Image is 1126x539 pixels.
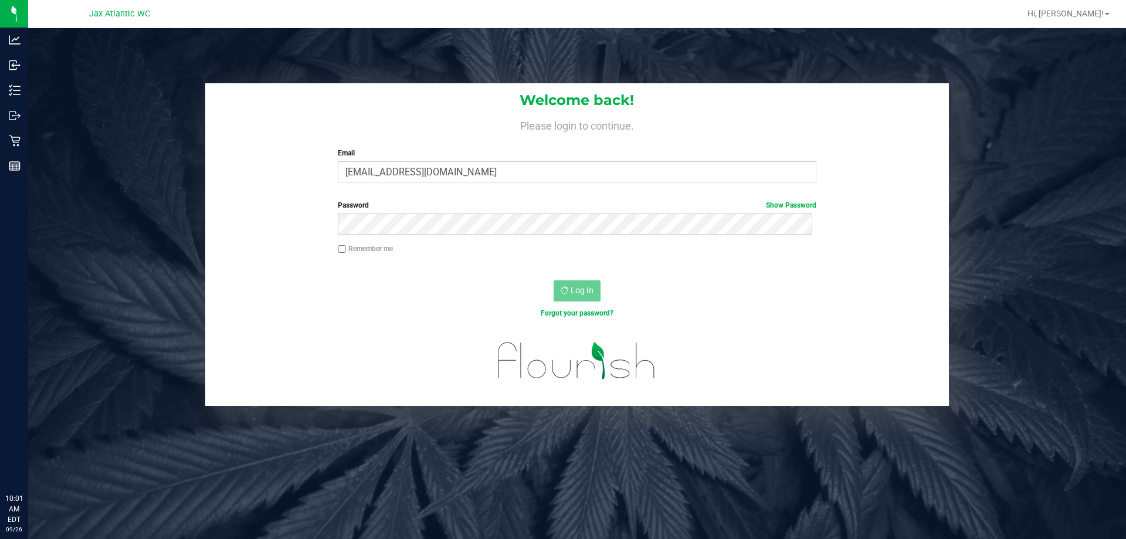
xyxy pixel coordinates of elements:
[338,201,369,209] span: Password
[5,493,23,525] p: 10:01 AM EDT
[9,160,21,172] inline-svg: Reports
[9,84,21,96] inline-svg: Inventory
[766,201,816,209] a: Show Password
[1027,9,1104,18] span: Hi, [PERSON_NAME]!
[338,243,393,254] label: Remember me
[205,93,949,108] h1: Welcome back!
[338,245,346,253] input: Remember me
[541,309,613,317] a: Forgot your password?
[9,135,21,147] inline-svg: Retail
[5,525,23,534] p: 09/26
[89,9,150,19] span: Jax Atlantic WC
[484,331,670,391] img: flourish_logo.svg
[205,117,949,131] h4: Please login to continue.
[9,34,21,46] inline-svg: Analytics
[9,110,21,121] inline-svg: Outbound
[571,286,593,295] span: Log In
[554,280,601,301] button: Log In
[9,59,21,71] inline-svg: Inbound
[338,148,816,158] label: Email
